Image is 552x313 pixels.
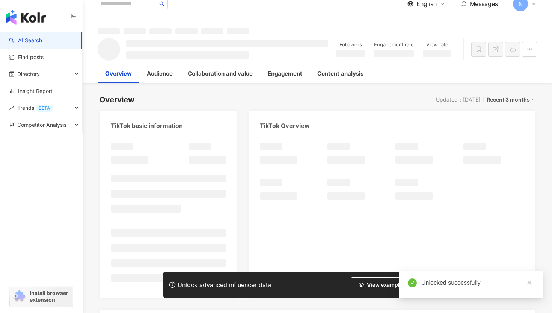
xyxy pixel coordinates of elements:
[17,99,53,116] span: Trends
[374,41,414,49] div: Engagement rate
[367,282,403,288] span: View example
[260,122,310,130] div: TikTok Overview
[188,69,253,78] div: Collaboration and value
[317,69,363,78] div: Content analysis
[9,53,44,61] a: Find posts
[268,69,302,78] div: Engagement
[111,122,183,130] div: TikTok basic information
[436,97,480,103] div: Updated：[DATE]
[147,69,173,78] div: Audience
[527,280,532,286] span: close
[17,65,40,82] span: Directory
[408,278,417,287] span: check-circle
[423,41,451,49] div: View rate
[487,95,535,105] div: Recent 3 months
[100,94,134,105] div: Overview
[105,69,132,78] div: Overview
[12,290,26,302] img: chrome extension
[178,281,271,289] div: Unlock advanced influencer data
[36,105,53,112] div: BETA
[9,36,42,44] a: searchAI Search
[17,116,66,133] span: Competitor Analysis
[6,10,46,25] img: logo
[10,286,73,307] a: chrome extensionInstall browser extension
[159,1,164,6] span: search
[351,277,410,292] button: View example
[421,278,534,287] div: Unlocked successfully
[30,290,71,303] span: Install browser extension
[336,41,365,49] div: Followers
[9,87,53,95] a: Insight Report
[9,105,14,111] span: rise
